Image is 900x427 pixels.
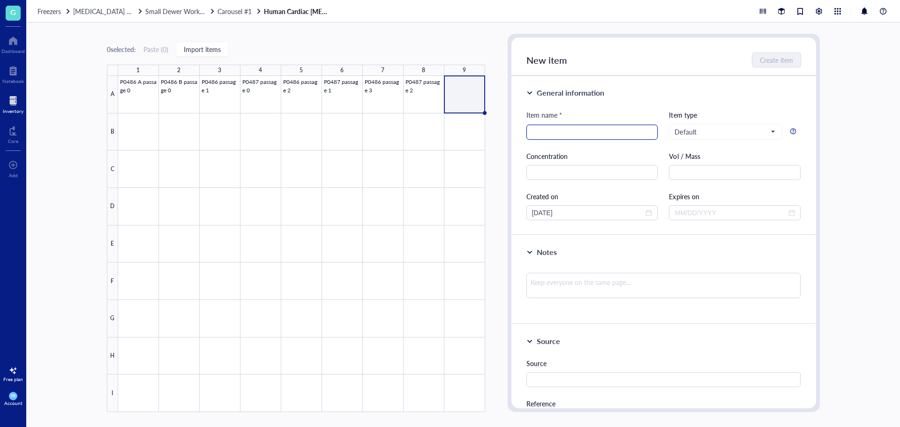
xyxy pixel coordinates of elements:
div: Account [4,400,22,406]
div: Add [9,172,18,178]
div: A [107,76,118,113]
div: I [107,375,118,412]
div: 5 [300,64,303,76]
button: Paste (0) [143,42,168,57]
a: Core [8,123,18,144]
button: Import items [176,42,229,57]
a: Notebook [2,63,24,84]
div: Inventory [3,108,23,114]
span: Freezers [37,7,61,16]
div: Source [526,358,801,368]
div: 4 [259,64,262,76]
div: Reference [526,398,801,409]
div: 2 [177,64,180,76]
div: 6 [340,64,344,76]
span: New item [526,53,567,67]
div: Notes [537,247,557,258]
div: Expires on [669,191,801,202]
div: Created on [526,191,658,202]
div: D [107,188,118,225]
button: Create item [752,52,801,67]
span: G [10,6,16,18]
input: MM/DD/YYYY [675,208,787,218]
div: Item name [526,110,562,120]
div: F [107,262,118,300]
div: 3 [218,64,221,76]
span: Import items [184,45,221,53]
div: C [107,150,118,188]
div: H [107,337,118,375]
input: MM/DD/YYYY [532,208,644,218]
div: Core [8,138,18,144]
div: E [107,225,118,263]
div: Concentration [526,151,658,161]
span: Default [675,127,774,136]
div: 8 [422,64,425,76]
a: [MEDICAL_DATA] Storage ([PERSON_NAME]/[PERSON_NAME]) [73,7,143,15]
div: Free plan [3,376,23,382]
span: [MEDICAL_DATA] Storage ([PERSON_NAME]/[PERSON_NAME]) [73,7,261,16]
div: 7 [381,64,384,76]
div: Vol / Mass [669,151,801,161]
div: General information [537,87,604,98]
div: B [107,113,118,151]
div: 1 [136,64,140,76]
a: Inventory [3,93,23,114]
div: Item type [669,110,801,120]
div: Notebook [2,78,24,84]
span: Small Dewer Working Storage [145,7,232,16]
a: Freezers [37,7,71,15]
a: Dashboard [1,33,25,54]
span: PR [11,394,15,398]
span: Carousel #1 [217,7,252,16]
div: Source [537,336,560,347]
a: Small Dewer Working StorageCarousel #1 [145,7,262,15]
div: 0 selected: [107,44,136,54]
div: 9 [463,64,466,76]
div: Dashboard [1,48,25,54]
a: Human Cardiac [MEDICAL_DATA] in FM [264,7,334,15]
div: G [107,300,118,337]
